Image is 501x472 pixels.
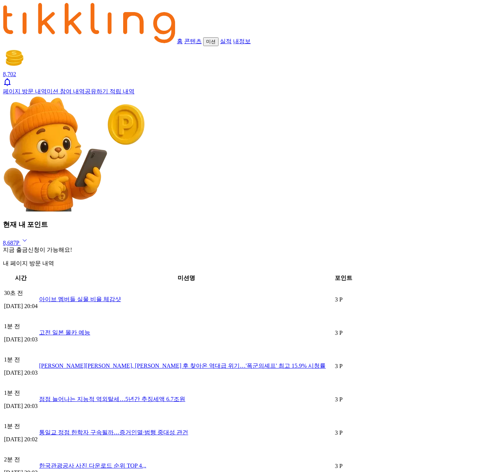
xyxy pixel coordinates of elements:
p: [DATE] 20:04 [4,303,38,310]
button: 미션 [203,37,219,46]
h3: 현재 내 포인트 [3,220,498,229]
span: 8,702 [3,71,16,77]
p: [DATE] 20:02 [4,436,38,443]
a: 미션 참여 내역 [47,88,85,94]
img: coin [3,46,26,70]
p: 1분 전 [4,389,38,397]
th: 미션명 [39,274,334,282]
p: [DATE] 20:03 [4,370,38,376]
a: 8,687P [3,240,29,246]
p: 1분 전 [4,423,38,430]
img: 티끌링 [3,3,175,43]
img: tikkling_character [3,95,145,211]
a: 고전 일본 몰카 예능 [39,329,90,336]
p: [DATE] 20:03 [4,336,38,343]
p: 1분 전 [4,356,38,364]
td: 3 P [334,316,353,349]
a: [PERSON_NAME][PERSON_NAME], [PERSON_NAME] 후 찾아온 역대급 위기…'폭군의셰프' 최고 15.9% 시청률 [39,363,326,369]
p: 2분 전 [4,456,38,464]
th: 시간 [4,274,38,282]
a: 페이지 방문 내역 [3,88,47,94]
th: 포인트 [334,274,353,282]
a: 한국관광공사 사진 다운로드 순위 TOP 4.,, [39,462,146,469]
a: 통일교 정점 한학자 구속될까…증거인멸·범행 중대성 관건 [39,429,188,435]
p: [DATE] 20:03 [4,403,38,409]
a: coin 8,702 [3,46,498,78]
a: 점점 늘어나는 지능적 역외탈세…5년간 추징세액 6.7조원 [39,396,185,402]
a: 콘텐츠 [184,38,202,44]
a: 내정보 [233,38,251,44]
td: 3 P [334,383,353,416]
p: 30초 전 [4,289,38,297]
a: 실적 [220,38,232,44]
a: 아이브 멤버들 실물 비율 체감샷 [39,296,121,302]
td: 3 P [334,350,353,382]
a: 공유하기 적립 내역 [85,88,134,94]
td: 3 P [334,416,353,449]
a: 홈 [177,38,183,44]
td: 3 P [334,283,353,316]
span: 지금 출금신청이 가능해요! [3,247,72,253]
p: 내 페이지 방문 내역 [3,260,498,267]
p: 1분 전 [4,323,38,330]
span: 8,687P [3,240,19,246]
